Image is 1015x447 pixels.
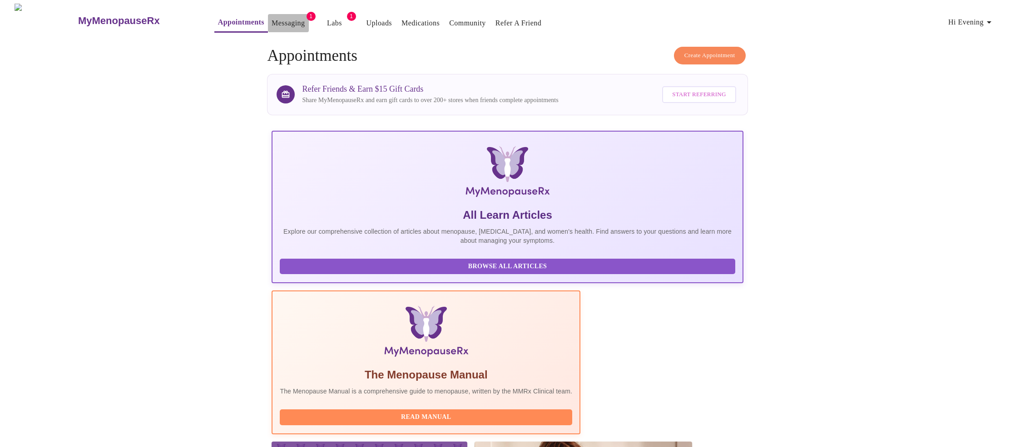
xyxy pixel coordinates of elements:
button: Browse All Articles [280,259,735,275]
span: 1 [347,12,356,21]
span: Create Appointment [684,50,735,61]
button: Create Appointment [674,47,746,64]
span: Read Manual [289,412,563,423]
a: MyMenopauseRx [77,5,196,37]
button: Appointments [214,13,268,33]
a: Messaging [272,17,305,29]
a: Appointments [218,16,264,29]
button: Refer a Friend [492,14,545,32]
button: Hi Evening [945,13,998,31]
span: Hi Evening [948,16,995,29]
img: MyMenopauseRx Logo [15,4,77,38]
button: Uploads [363,14,396,32]
img: MyMenopauseRx Logo [351,146,664,201]
p: Share MyMenopauseRx and earn gift cards to over 200+ stores when friends complete appointments [302,96,558,105]
a: Labs [327,17,342,29]
a: Refer a Friend [495,17,542,29]
a: Start Referring [660,82,738,108]
h3: MyMenopauseRx [78,15,160,27]
button: Community [446,14,490,32]
h3: Refer Friends & Earn $15 Gift Cards [302,84,558,94]
span: 1 [307,12,316,21]
img: Menopause Manual [327,306,526,360]
button: Labs [320,14,349,32]
h4: Appointments [267,47,748,65]
p: The Menopause Manual is a comprehensive guide to menopause, written by the MMRx Clinical team. [280,387,572,396]
a: Community [449,17,486,29]
button: Messaging [268,14,308,32]
button: Start Referring [662,86,736,103]
p: Explore our comprehensive collection of articles about menopause, [MEDICAL_DATA], and women's hea... [280,227,735,245]
a: Medications [401,17,440,29]
a: Uploads [366,17,392,29]
h5: The Menopause Manual [280,368,572,382]
span: Browse All Articles [289,261,726,272]
button: Medications [398,14,443,32]
a: Browse All Articles [280,262,737,270]
h5: All Learn Articles [280,208,735,222]
button: Read Manual [280,409,572,425]
span: Start Referring [672,89,726,100]
a: Read Manual [280,413,574,420]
